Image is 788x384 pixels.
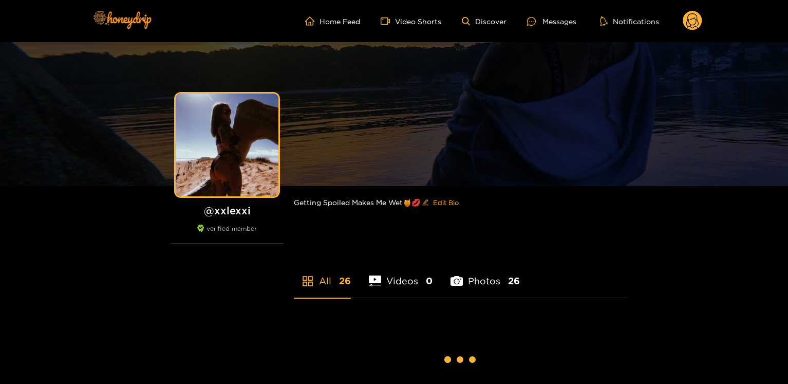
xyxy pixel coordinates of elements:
[339,275,351,287] span: 26
[451,251,520,298] li: Photos
[294,251,351,298] li: All
[305,16,320,26] span: home
[294,186,628,219] div: Getting Spoiled Makes Me Wet🍯💋
[426,275,433,287] span: 0
[508,275,520,287] span: 26
[597,16,662,26] button: Notifications
[171,225,284,244] div: verified member
[527,15,576,27] div: Messages
[381,16,441,26] a: Video Shorts
[381,16,395,26] span: video-camera
[433,197,459,208] span: Edit Bio
[305,16,360,26] a: Home Feed
[420,194,461,211] button: editEdit Bio
[171,204,284,217] h1: @ xxlexxi
[369,251,433,298] li: Videos
[422,199,429,207] span: edit
[302,275,314,287] span: appstore
[462,17,506,26] a: Discover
